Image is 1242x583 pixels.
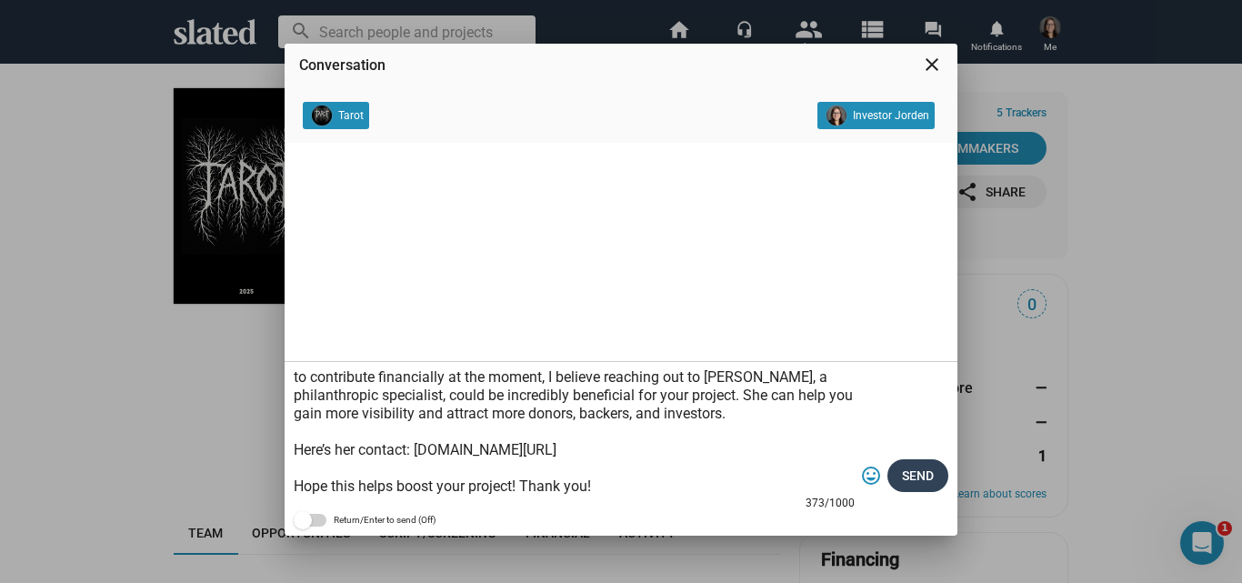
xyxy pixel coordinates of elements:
[853,106,929,126] span: Investor Jorden
[921,54,943,75] mat-icon: close
[902,459,934,492] span: Send
[860,465,882,487] mat-icon: tag_faces
[334,509,436,531] span: Return/Enter to send (Off)
[826,106,846,126] img: Investor Jorden
[806,497,855,511] mat-hint: 373/1000
[299,56,386,74] span: Conversation
[887,459,948,492] button: Send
